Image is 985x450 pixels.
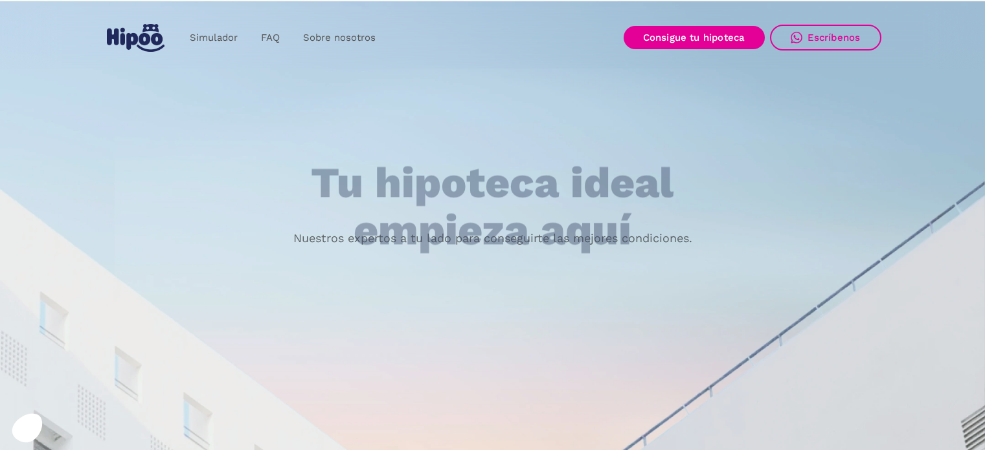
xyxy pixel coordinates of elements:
div: Escríbenos [808,32,861,43]
a: FAQ [249,25,291,51]
h1: Tu hipoteca ideal empieza aquí [247,160,738,254]
a: Sobre nosotros [291,25,387,51]
a: home [104,19,168,57]
a: Consigue tu hipoteca [624,26,765,49]
a: Simulador [178,25,249,51]
a: Escríbenos [770,25,881,51]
